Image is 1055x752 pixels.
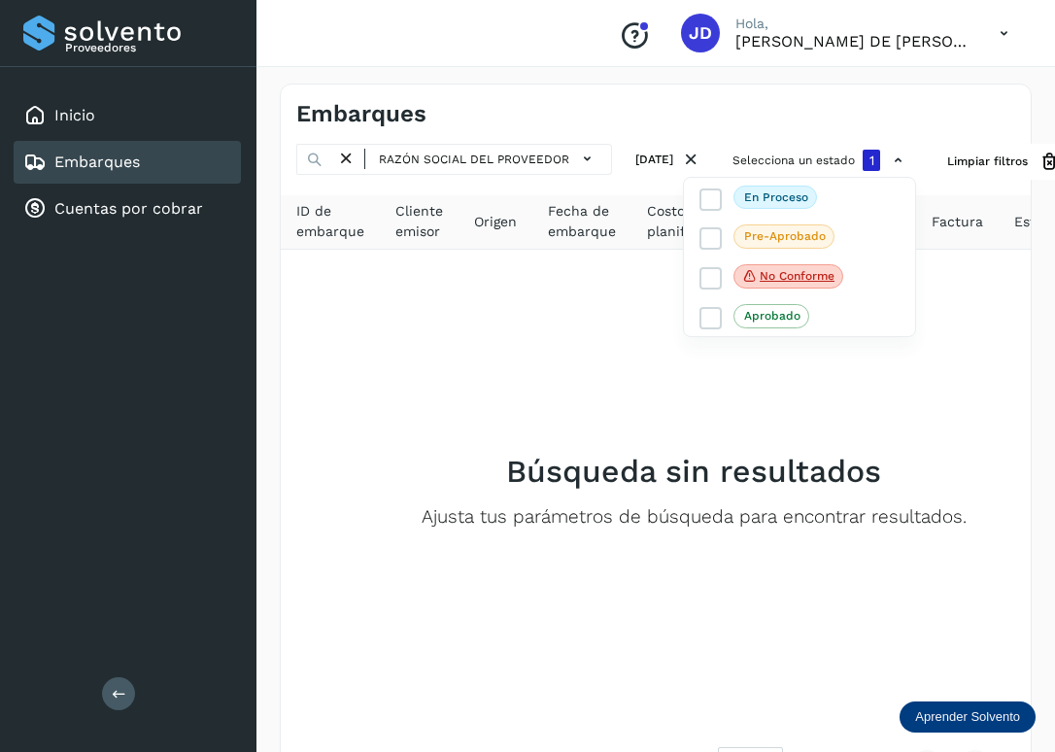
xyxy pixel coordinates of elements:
[744,309,800,323] p: Aprobado
[900,701,1036,733] div: Aprender Solvento
[14,141,241,184] div: Embarques
[915,709,1020,725] p: Aprender Solvento
[54,199,203,218] a: Cuentas por cobrar
[14,94,241,137] div: Inicio
[14,188,241,230] div: Cuentas por cobrar
[744,229,826,243] p: Pre-Aprobado
[760,269,834,283] p: No conforme
[54,106,95,124] a: Inicio
[54,153,140,171] a: Embarques
[65,41,233,54] p: Proveedores
[744,190,808,204] p: En proceso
